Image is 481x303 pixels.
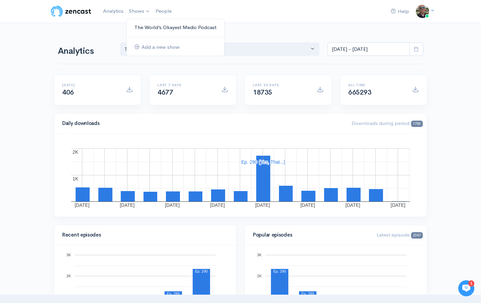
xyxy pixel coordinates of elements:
text: [DATE] [210,202,225,208]
span: 4677 [158,88,173,97]
iframe: gist-messenger-bubble-iframe [458,280,474,296]
h2: Just let us know if you need anything and we'll be happy to help! 🙂 [10,44,124,77]
h4: Daily downloads [62,121,344,126]
h6: Last 7 days [158,83,213,87]
div: The World’s Okayest Medic... [124,45,309,53]
text: Ep. 290 [273,269,286,273]
a: Add a new show [126,41,224,53]
text: [DATE] [346,202,360,208]
img: ... [416,5,429,18]
text: [DATE] [255,202,270,208]
text: 1K [73,176,79,181]
span: New conversation [43,93,80,98]
span: 406 [62,88,74,97]
span: Latest episode: [377,232,423,238]
h6: Last 30 days [253,83,309,87]
text: [DATE] [165,202,180,208]
a: Analytics [100,4,126,18]
span: 18735 [253,88,272,97]
h1: Hi 👋 [10,32,124,43]
h4: Popular episodes [253,232,369,238]
h6: [DATE] [62,83,118,87]
text: Ep. 289 [167,292,180,296]
h4: Recent episodes [62,232,224,238]
span: 2347 [411,232,423,239]
input: Search articles [19,126,119,139]
input: analytics date range selector [327,42,410,56]
span: 665293 [348,88,372,97]
a: People [153,4,174,18]
svg: A chart. [62,142,419,208]
span: Downloads during period: [352,120,423,126]
text: Ep. 289 [301,292,314,296]
img: ZenCast Logo [50,5,92,18]
text: [DATE] [300,202,315,208]
a: Help [388,4,412,19]
text: 3K [257,253,262,257]
text: 3K [67,253,71,257]
button: New conversation [10,89,123,102]
a: Shows [126,4,153,19]
button: The World’s Okayest Medic... [120,42,319,56]
text: 2K [73,149,79,155]
ul: Shows [126,19,225,56]
span: 7783 [411,121,423,127]
text: [DATE] [391,202,405,208]
text: [DATE] [120,202,134,208]
p: Find an answer quickly [9,115,125,123]
h1: Analytics [58,46,112,56]
text: 2K [67,274,71,278]
text: [DATE] [75,202,89,208]
text: Ep. 290 [195,269,208,273]
a: The World’s Okayest Medic Podcast [126,22,224,33]
h6: All time [348,83,404,87]
text: 2K [257,274,262,278]
text: Ep. 290 (Yes, That...) [241,159,285,165]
